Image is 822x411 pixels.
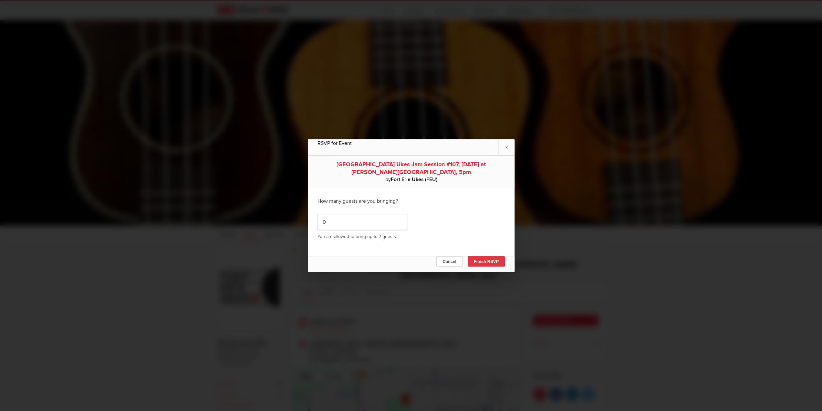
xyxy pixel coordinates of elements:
div: [GEOGRAPHIC_DATA] Ukes Jam Session #107, [DATE] at [PERSON_NAME][GEOGRAPHIC_DATA], 5pm [317,160,505,176]
div: How many guests are you bringing? [317,193,505,209]
p: You are allowed to bring up to 7 guests. [317,233,505,240]
a: × [498,139,515,155]
button: Finish RSVP [467,256,505,266]
button: Cancel [436,256,463,266]
b: Fort Erie Ukes (FEU) [390,176,437,182]
div: by [317,176,505,183]
div: RSVP for Event [317,139,505,147]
